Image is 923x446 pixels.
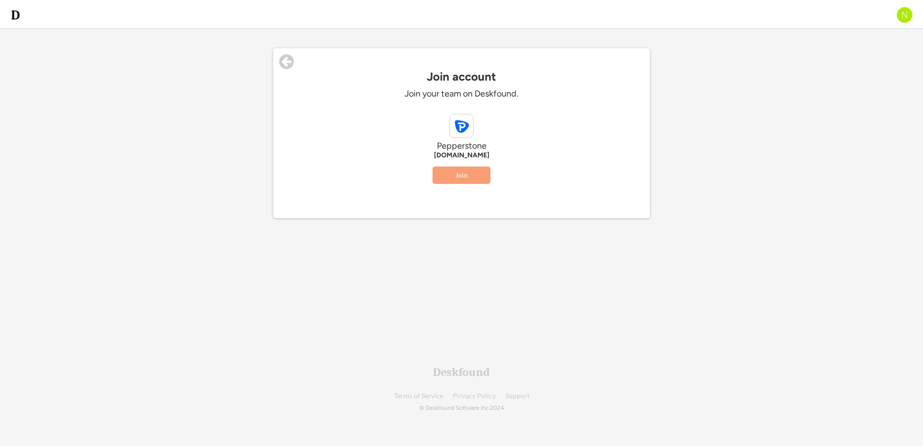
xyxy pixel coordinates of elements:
a: Privacy Policy [453,392,496,400]
img: pepperstone.com [450,114,473,138]
button: Join [433,167,490,184]
img: d-whitebg.png [10,9,21,21]
div: Pepperstone [317,140,606,152]
div: Join account [273,70,650,84]
img: N.png [896,6,913,24]
div: [DOMAIN_NAME] [317,152,606,159]
div: Join your team on Deskfound. [317,88,606,99]
a: Support [505,392,530,400]
a: Terms of Service [394,392,443,400]
div: Deskfound [433,366,490,378]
